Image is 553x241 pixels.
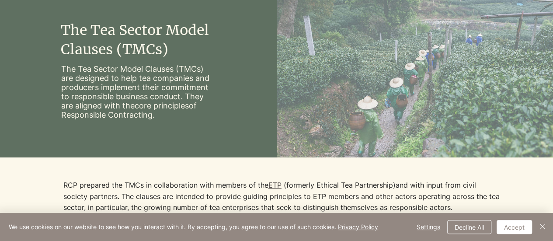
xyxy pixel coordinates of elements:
[447,220,491,234] button: Decline All
[135,101,189,110] a: core principles
[61,21,209,59] span: The Tea Sector Model Clauses (TMCs)
[537,220,548,234] button: Close
[9,223,378,231] span: We use cookies on our website to see how you interact with it. By accepting, you agree to our use...
[63,180,501,213] p: RCP prepared the TMCs in collaboration with members of the and with input from civil society part...
[497,220,532,234] button: Accept
[268,181,396,189] a: ETP(formerly Ethical Tea Partnership)
[61,64,216,119] p: The Tea Sector Model Clauses (TMCs) are designed to help tea companies and producers implement th...
[417,220,440,234] span: Settings
[268,181,282,189] span: ETP
[537,221,548,232] img: Close
[338,223,378,231] a: Privacy Policy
